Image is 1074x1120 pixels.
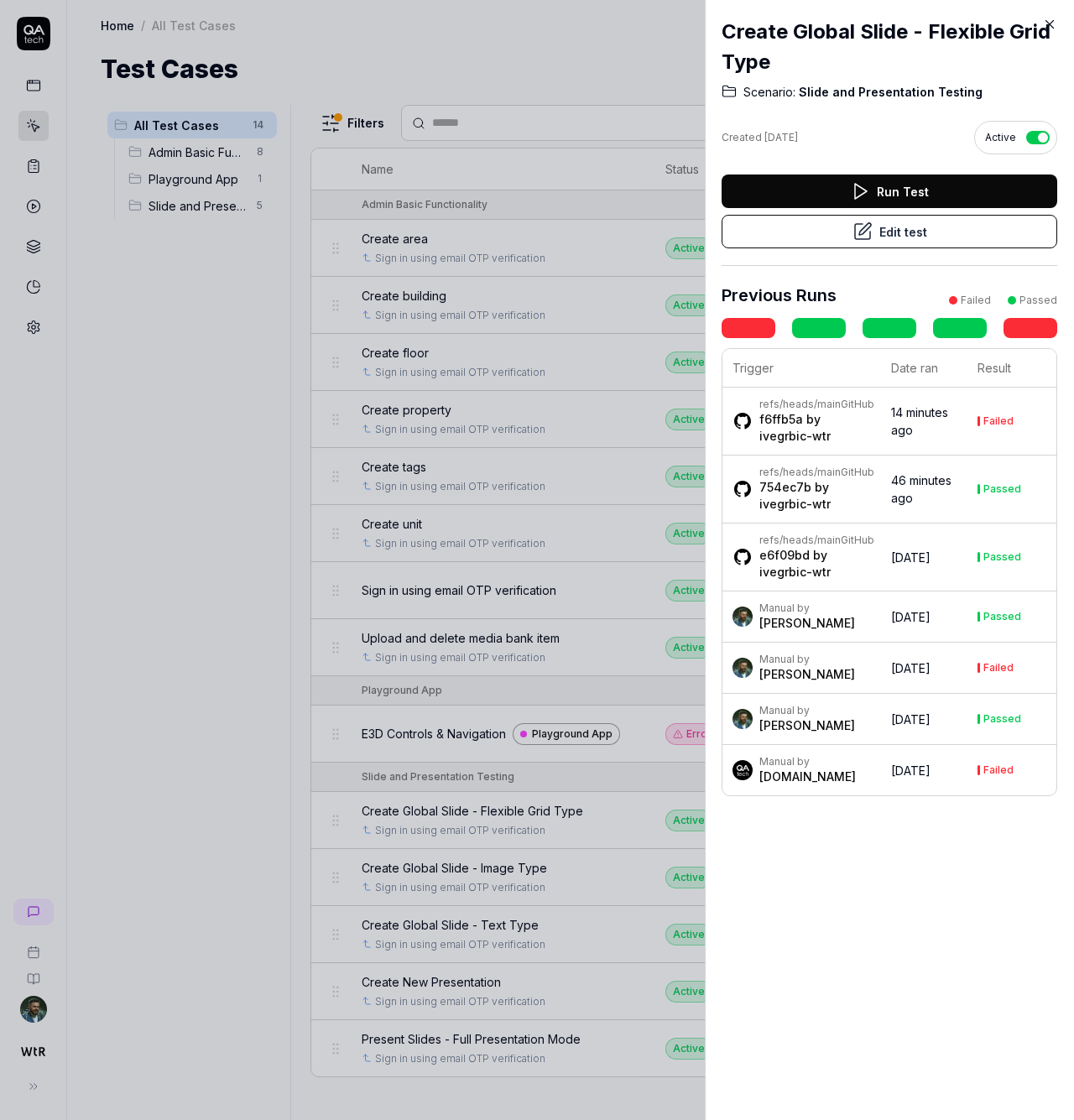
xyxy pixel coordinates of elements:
[722,283,837,308] h3: Previous Runs
[1019,293,1057,308] div: Passed
[759,398,874,411] div: GitHub
[759,429,831,443] a: ivegrbic-wtr
[733,760,753,780] img: 7ccf6c19-61ad-4a6c-8811-018b02a1b829.jpg
[891,550,931,565] time: [DATE]
[795,84,983,101] span: Slide and Presentation Testing
[722,17,1057,77] h2: Create Global Slide - Flexible Grid Type
[722,349,881,388] th: Trigger
[961,293,991,308] div: Failed
[985,130,1016,145] span: Active
[759,755,856,768] div: Manual by
[764,131,798,143] time: [DATE]
[891,763,931,778] time: [DATE]
[759,653,855,666] div: Manual by
[759,497,831,511] a: ivegrbic-wtr
[759,466,841,478] a: refs/heads/main
[722,215,1057,248] button: Edit test
[743,84,795,101] span: Scenario:
[759,466,874,479] div: GitHub
[759,704,855,717] div: Manual by
[983,484,1021,494] div: Passed
[891,405,948,437] time: 14 minutes ago
[983,416,1014,426] div: Failed
[759,602,855,615] div: Manual by
[967,349,1056,388] th: Result
[759,479,874,513] div: by
[891,473,951,505] time: 46 minutes ago
[983,612,1021,622] div: Passed
[759,547,874,581] div: by
[891,712,931,727] time: [DATE]
[759,411,874,445] div: by
[759,412,803,426] a: f6ffb5a
[759,548,810,562] a: e6f09bd
[891,661,931,675] time: [DATE]
[759,768,856,785] div: [DOMAIN_NAME]
[759,666,855,683] div: [PERSON_NAME]
[759,480,811,494] a: 754ec7b
[983,714,1021,724] div: Passed
[733,658,753,678] img: 75f6fef8-52cc-4fe8-8a00-cf9dc34b9be0.jpg
[722,175,1057,208] button: Run Test
[983,552,1021,562] div: Passed
[983,765,1014,775] div: Failed
[759,534,874,547] div: GitHub
[759,615,855,632] div: [PERSON_NAME]
[759,565,831,579] a: ivegrbic-wtr
[881,349,967,388] th: Date ran
[759,534,841,546] a: refs/heads/main
[891,610,931,624] time: [DATE]
[759,398,841,410] a: refs/heads/main
[983,663,1014,673] div: Failed
[722,130,798,145] div: Created
[733,709,753,729] img: 75f6fef8-52cc-4fe8-8a00-cf9dc34b9be0.jpg
[733,607,753,627] img: 75f6fef8-52cc-4fe8-8a00-cf9dc34b9be0.jpg
[759,717,855,734] div: [PERSON_NAME]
